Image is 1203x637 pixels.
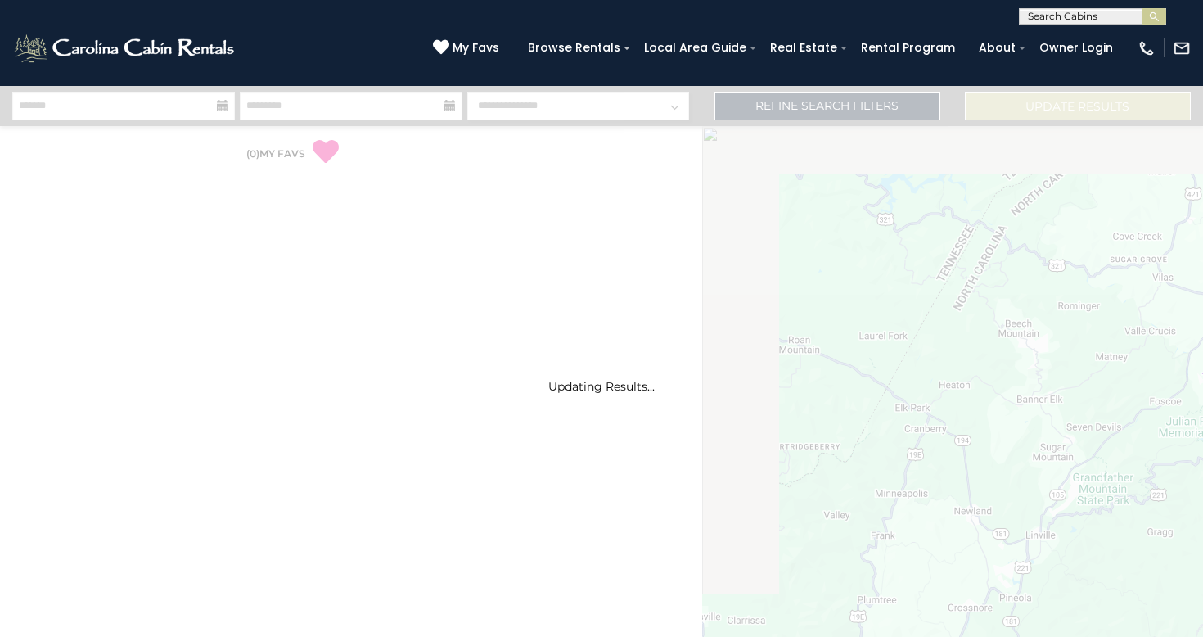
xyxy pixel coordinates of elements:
a: Browse Rentals [520,35,629,61]
span: My Favs [453,39,499,56]
a: Local Area Guide [636,35,755,61]
img: White-1-2.png [12,32,239,65]
a: My Favs [433,39,503,57]
a: About [971,35,1024,61]
a: Owner Login [1031,35,1121,61]
img: mail-regular-white.png [1173,39,1191,57]
img: phone-regular-white.png [1138,39,1156,57]
a: Real Estate [762,35,845,61]
a: Rental Program [853,35,963,61]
